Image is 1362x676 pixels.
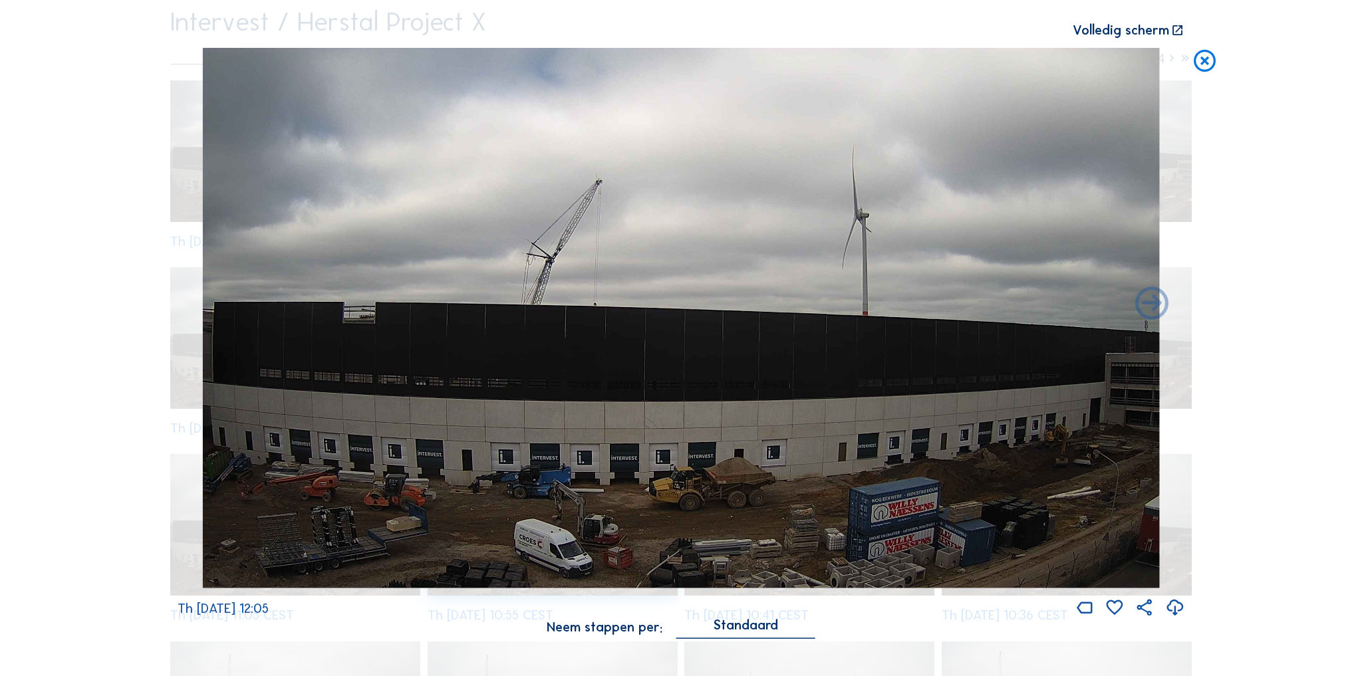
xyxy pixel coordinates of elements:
[203,47,1160,588] img: Image
[547,621,662,634] div: Neem stappen per:
[1132,284,1171,324] i: Back
[178,600,269,616] span: Th [DATE] 12:05
[676,619,815,638] div: Standaard
[1073,23,1169,37] div: Volledig scherm
[714,619,778,631] div: Standaard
